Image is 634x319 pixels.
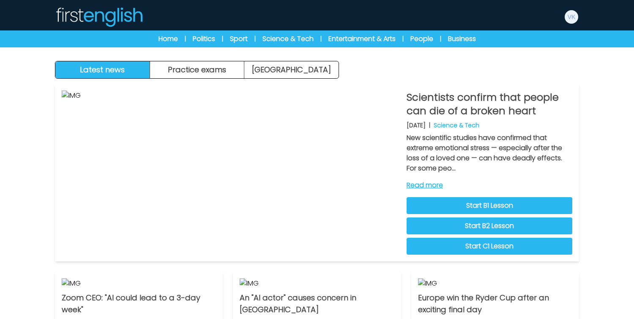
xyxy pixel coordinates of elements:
button: Practice exams [150,61,245,78]
span: | [254,35,256,43]
p: Scientists confirm that people can die of a broken heart [407,91,572,118]
p: An "AI actor" causes concern in [GEOGRAPHIC_DATA] [240,292,394,316]
p: New scientific studies have confirmed that extreme emotional stress — especially after the loss o... [407,133,572,173]
p: Europe win the Ryder Cup after an exciting final day [418,292,572,316]
a: Start B2 Lesson [407,217,572,234]
img: Vanessa Nicole Krol [565,10,578,24]
img: IMG [62,278,216,289]
img: IMG [62,91,400,255]
span: | [440,35,441,43]
a: Politics [193,34,215,44]
a: Start B1 Lesson [407,197,572,214]
span: | [320,35,322,43]
a: Home [158,34,178,44]
a: Business [448,34,476,44]
span: | [402,35,404,43]
a: [GEOGRAPHIC_DATA] [244,61,339,78]
a: Entertainment & Arts [328,34,396,44]
a: Sport [230,34,248,44]
p: Science & Tech [434,121,479,129]
span: | [185,35,186,43]
a: People [410,34,433,44]
p: [DATE] [407,121,426,129]
p: Zoom CEO: "AI could lead to a 3-day week" [62,292,216,316]
a: Read more [407,180,572,190]
b: | [429,121,430,129]
img: IMG [240,278,394,289]
img: Logo [55,7,143,27]
img: IMG [418,278,572,289]
a: Science & Tech [262,34,314,44]
button: Latest news [55,61,150,78]
a: Start C1 Lesson [407,238,572,255]
span: | [222,35,223,43]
